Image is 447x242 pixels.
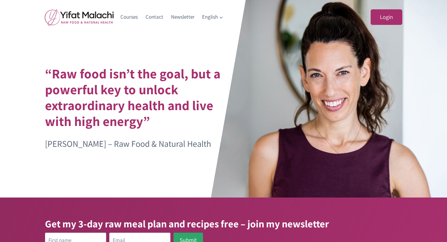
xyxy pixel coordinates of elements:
a: Courses [117,10,142,25]
span: English [202,13,223,21]
a: English [198,10,227,25]
h1: “Raw food isn’t the goal, but a powerful key to unlock extraordinary health and live with high en... [45,66,237,129]
p: [PERSON_NAME] – Raw Food & Natural Health [45,137,237,151]
a: Contact [142,10,167,25]
a: Newsletter [167,10,198,25]
nav: Primary Navigation [117,10,227,25]
h3: Get my 3-day raw meal plan and recipes free – join my newsletter [45,216,402,231]
a: Login [371,9,402,25]
img: yifat_logo41_en.png [45,9,114,26]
